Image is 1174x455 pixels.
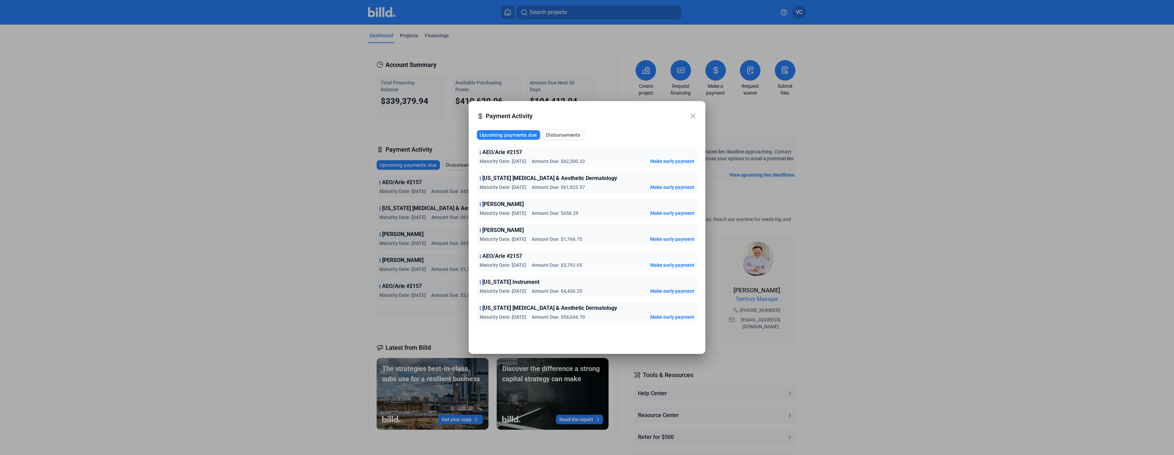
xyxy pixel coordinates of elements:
[650,314,694,320] button: Make early payment
[486,111,689,121] span: Payment Activity
[650,236,694,243] button: Make early payment
[689,112,697,120] mat-icon: close
[532,262,582,268] span: Amount Due: $3,792.05
[546,132,581,138] span: Disbursements
[480,314,526,320] span: Maturity Date: [DATE]
[650,158,694,165] button: Make early payment
[532,314,585,320] span: Amount Due: $54,044.70
[650,262,694,268] button: Make early payment
[532,184,585,191] span: Amount Due: $61,823.57
[482,200,524,208] span: [PERSON_NAME]
[480,210,526,217] span: Maturity Date: [DATE]
[482,278,539,286] span: [US_STATE] Instrument
[650,210,694,217] button: Make early payment
[482,252,522,260] span: AEO/Arie #2157
[532,236,582,243] span: Amount Due: $1,766.75
[480,288,526,294] span: Maturity Date: [DATE]
[482,174,617,182] span: [US_STATE] [MEDICAL_DATA] & Aesthetic Dermatology
[532,158,585,165] span: Amount Due: $42,300.32
[480,236,526,243] span: Maturity Date: [DATE]
[480,262,526,268] span: Maturity Date: [DATE]
[480,158,526,165] span: Maturity Date: [DATE]
[532,210,578,217] span: Amount Due: $658.29
[480,184,526,191] span: Maturity Date: [DATE]
[543,130,584,140] button: Disbursements
[482,226,524,234] span: [PERSON_NAME]
[650,288,694,294] button: Make early payment
[480,132,537,138] span: Upcoming payments due
[650,184,694,191] button: Make early payment
[482,148,522,156] span: AEO/Arie #2157
[477,130,540,140] button: Upcoming payments due
[532,288,582,294] span: Amount Due: $4,436.25
[482,304,617,312] span: [US_STATE] [MEDICAL_DATA] & Aesthetic Dermatology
